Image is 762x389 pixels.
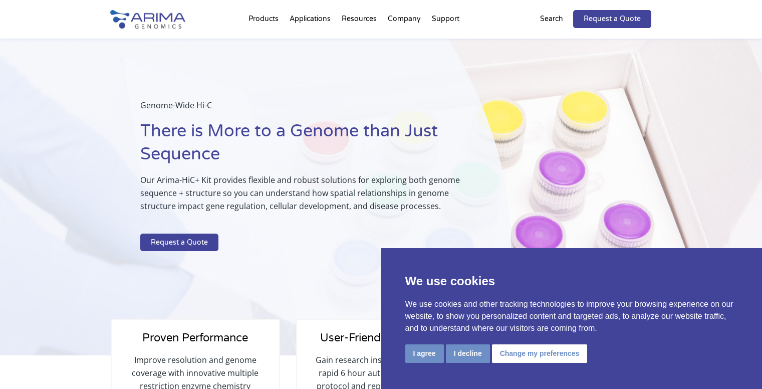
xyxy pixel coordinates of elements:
span: User-Friendly Workflow [320,331,441,344]
h1: There is More to a Genome than Just Sequence [140,120,461,173]
span: Proven Performance [142,331,248,344]
p: Search [540,13,563,26]
p: We use cookies [405,272,738,290]
p: Our Arima-HiC+ Kit provides flexible and robust solutions for exploring both genome sequence + st... [140,173,461,221]
img: Arima-Genomics-logo [110,10,185,29]
a: Request a Quote [573,10,651,28]
button: I decline [446,344,490,363]
button: Change my preferences [492,344,588,363]
p: We use cookies and other tracking technologies to improve your browsing experience on our website... [405,298,738,334]
button: I agree [405,344,444,363]
p: Genome-Wide Hi-C [140,99,461,120]
a: Request a Quote [140,234,218,252]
